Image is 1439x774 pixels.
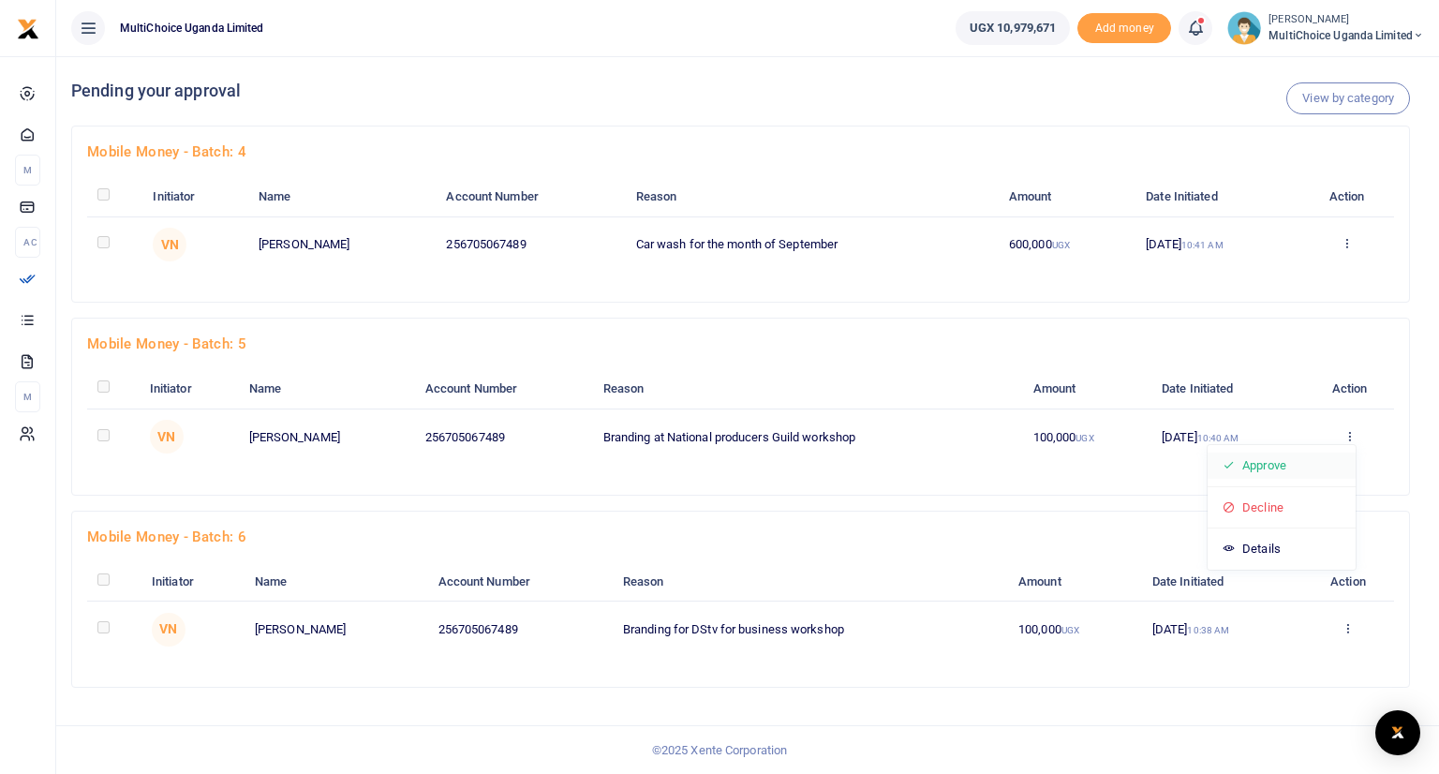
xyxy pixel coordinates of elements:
[248,177,436,216] th: Name
[1135,216,1299,272] td: [DATE]
[1300,177,1395,216] th: Action
[1077,13,1171,44] span: Add money
[1208,495,1356,521] a: Decline
[245,562,428,602] th: Name
[15,227,40,258] li: Ac
[238,369,414,409] th: Name
[427,602,612,657] td: 256705067489
[592,369,1022,409] th: Reason
[1052,240,1070,250] small: UGX
[152,613,185,647] span: VN
[1135,177,1299,216] th: Date Initiated
[1306,369,1394,409] th: Action
[415,409,593,465] td: 256705067489
[71,81,1410,101] h4: Pending your approval
[15,155,40,186] li: M
[1151,409,1306,465] td: [DATE]
[1286,82,1410,114] a: View by category
[436,216,625,272] td: 256705067489
[427,562,612,602] th: Account Number
[142,177,248,216] th: Initiator
[999,177,1135,216] th: Amount
[140,369,239,409] th: Initiator
[1302,562,1394,602] th: Action
[1142,562,1302,602] th: Date Initiated
[1008,602,1142,657] td: 100,000
[613,562,1008,602] th: Reason
[436,177,625,216] th: Account Number
[112,20,272,37] span: MultiChoice Uganda Limited
[15,381,40,412] li: M
[87,527,1394,547] h4: Mobile Money - batch: 6
[153,228,186,261] span: VN
[970,19,1056,37] span: UGX 10,979,671
[238,409,414,465] td: [PERSON_NAME]
[87,141,1394,162] h4: Mobile Money - batch: 4
[17,18,39,40] img: logo-small
[948,11,1077,45] li: Wallet ballance
[415,369,593,409] th: Account Number
[248,216,436,272] td: [PERSON_NAME]
[1076,433,1093,443] small: UGX
[1227,11,1261,45] img: profile-user
[1375,710,1420,755] div: Open Intercom Messenger
[1022,369,1150,409] th: Amount
[999,216,1135,272] td: 600,000
[1208,536,1356,562] a: Details
[87,334,1394,354] h4: Mobile Money - batch: 5
[1181,240,1224,250] small: 10:41 AM
[1187,625,1229,635] small: 10:38 AM
[625,216,998,272] td: Car wash for the month of September
[1268,12,1424,28] small: [PERSON_NAME]
[613,602,1008,657] td: Branding for DStv for business workshop
[1061,625,1079,635] small: UGX
[625,177,998,216] th: Reason
[150,420,184,454] span: VN
[592,409,1022,465] td: Branding at National producers Guild workshop
[1008,562,1142,602] th: Amount
[1142,602,1302,657] td: [DATE]
[1197,433,1239,443] small: 10:40 AM
[141,562,245,602] th: Initiator
[1208,453,1356,479] a: Approve
[1268,27,1424,44] span: MultiChoice Uganda Limited
[1022,409,1150,465] td: 100,000
[1151,369,1306,409] th: Date Initiated
[1077,13,1171,44] li: Toup your wallet
[245,602,428,657] td: [PERSON_NAME]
